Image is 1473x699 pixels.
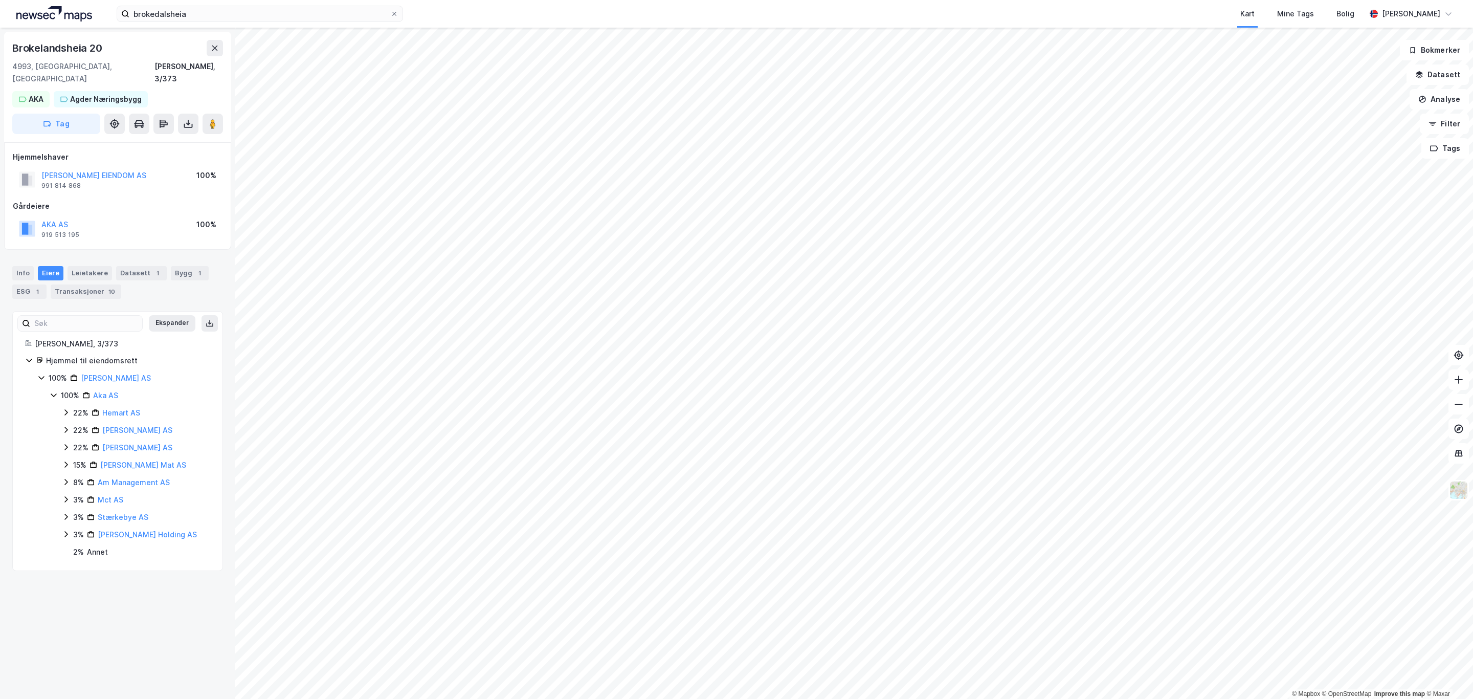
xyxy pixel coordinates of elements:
a: Mct AS [98,495,123,504]
a: Am Management AS [98,478,170,487]
a: [PERSON_NAME] AS [102,443,172,452]
div: 22% [73,442,88,454]
img: logo.a4113a55bc3d86da70a041830d287a7e.svg [16,6,92,21]
a: Mapbox [1292,690,1320,697]
div: Leietakere [68,266,112,280]
div: Bygg [171,266,209,280]
div: [PERSON_NAME], 3/373 [154,60,223,85]
div: 22% [73,407,88,419]
div: Hjemmel til eiendomsrett [46,355,210,367]
button: Ekspander [149,315,195,332]
div: 10 [106,287,117,297]
div: Gårdeiere [13,200,222,212]
a: [PERSON_NAME] Mat AS [100,461,186,469]
div: 4993, [GEOGRAPHIC_DATA], [GEOGRAPHIC_DATA] [12,60,154,85]
div: AKA [29,93,43,105]
div: 1 [32,287,42,297]
a: [PERSON_NAME] Holding AS [98,530,197,539]
div: Annet [87,546,108,558]
div: 3% [73,529,84,541]
button: Filter [1420,114,1469,134]
div: Datasett [116,266,167,280]
div: 22% [73,424,88,436]
a: Aka AS [93,391,118,400]
div: [PERSON_NAME], 3/373 [35,338,210,350]
div: Hjemmelshaver [13,151,222,163]
button: Tag [12,114,100,134]
div: 2 % [73,546,84,558]
div: 991 814 868 [41,182,81,190]
div: 100% [196,169,216,182]
div: Eiere [38,266,63,280]
div: Mine Tags [1277,8,1314,20]
a: Stærkebye AS [98,513,148,521]
div: Kart [1240,8,1255,20]
div: 1 [152,268,163,278]
div: 3% [73,511,84,523]
div: Agder Næringsbygg [70,93,142,105]
button: Datasett [1407,64,1469,85]
div: Brokelandsheia 20 [12,40,104,56]
input: Søk på adresse, matrikkel, gårdeiere, leietakere eller personer [129,6,390,21]
a: [PERSON_NAME] AS [102,426,172,434]
button: Tags [1421,138,1469,159]
button: Bokmerker [1400,40,1469,60]
input: Søk [30,316,142,331]
a: Hemart AS [102,408,140,417]
img: Z [1449,480,1468,500]
div: 100% [61,389,79,402]
div: 15% [73,459,86,471]
div: 3% [73,494,84,506]
a: OpenStreetMap [1322,690,1372,697]
div: ESG [12,285,47,299]
div: Bolig [1336,8,1354,20]
div: 919 513 195 [41,231,79,239]
div: Info [12,266,34,280]
div: 8% [73,476,84,489]
div: 100% [49,372,67,384]
a: Improve this map [1374,690,1425,697]
div: 100% [196,219,216,231]
iframe: Chat Widget [1422,650,1473,699]
div: Transaksjoner [51,285,121,299]
div: 1 [194,268,205,278]
a: [PERSON_NAME] AS [81,374,151,382]
button: Analyse [1410,89,1469,110]
div: [PERSON_NAME] [1382,8,1440,20]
